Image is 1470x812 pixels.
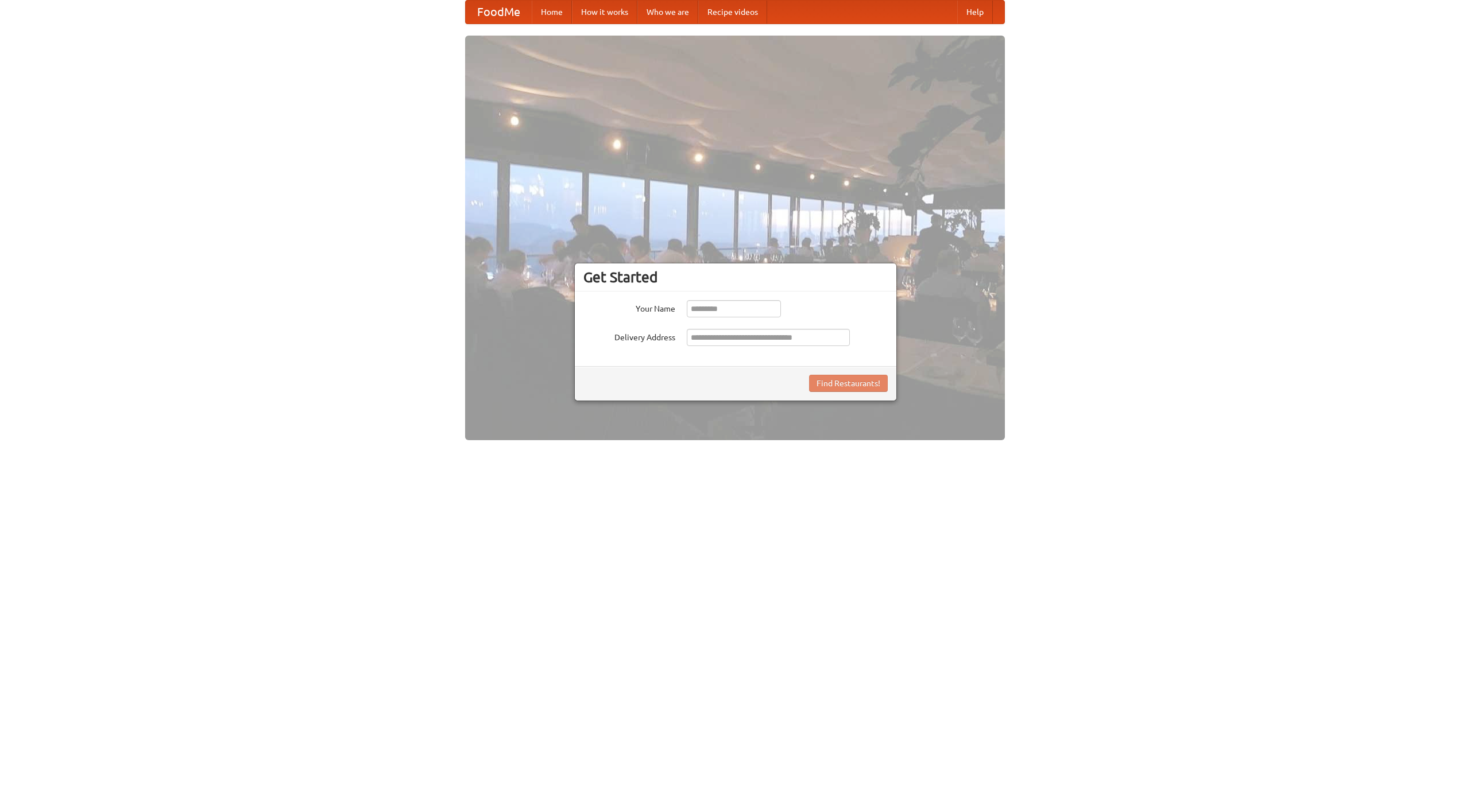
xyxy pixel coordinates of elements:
a: FoodMe [466,1,532,24]
a: Who we are [637,1,698,24]
a: Home [532,1,572,24]
label: Your Name [583,300,675,314]
a: How it works [572,1,637,24]
a: Help [957,1,993,24]
h3: Get Started [583,269,888,286]
a: Recipe videos [698,1,767,24]
button: Find Restaurants! [809,375,888,392]
label: Delivery Address [583,329,675,343]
